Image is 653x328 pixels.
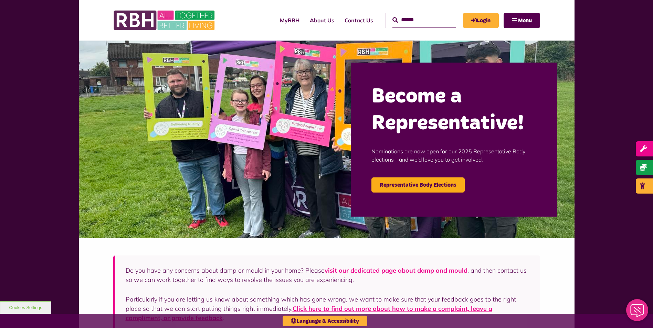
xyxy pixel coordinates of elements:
[126,295,530,322] p: Particularly if you are letting us know about something which has gone wrong, we want to make sur...
[371,83,537,137] h2: Become a Representative!
[79,41,575,238] img: Image (22)
[622,297,653,328] iframe: Netcall Web Assistant for live chat
[339,11,378,30] a: Contact Us
[126,266,530,284] p: Do you have any concerns about damp or mould in your home? Please , and then contact us so we can...
[371,137,537,174] p: Nominations are now open for our 2025 Representative Body elections - and we'd love you to get in...
[518,18,532,23] span: Menu
[463,13,499,28] a: MyRBH
[325,266,467,274] a: visit our dedicated page about damp and mould
[371,177,465,193] a: Representative Body Elections
[113,7,217,34] img: RBH
[504,13,540,28] button: Navigation
[283,316,367,326] button: Language & Accessibility
[126,305,492,322] a: Click here to find out more about how to make a complaint, leave a compliment, or provide feedback
[275,11,305,30] a: MyRBH
[305,11,339,30] a: About Us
